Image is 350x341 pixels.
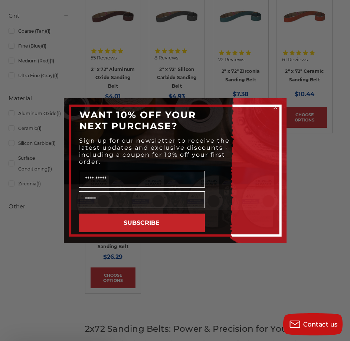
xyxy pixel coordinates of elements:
[79,214,205,232] button: SUBSCRIBE
[303,321,338,328] span: Contact us
[79,109,196,131] span: WANT 10% OFF YOUR NEXT PURCHASE?
[283,313,343,335] button: Contact us
[272,104,279,111] button: Close dialog
[79,137,230,165] span: Sign up for our newsletter to receive the latest updates and exclusive discounts - including a co...
[79,191,205,208] input: Email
